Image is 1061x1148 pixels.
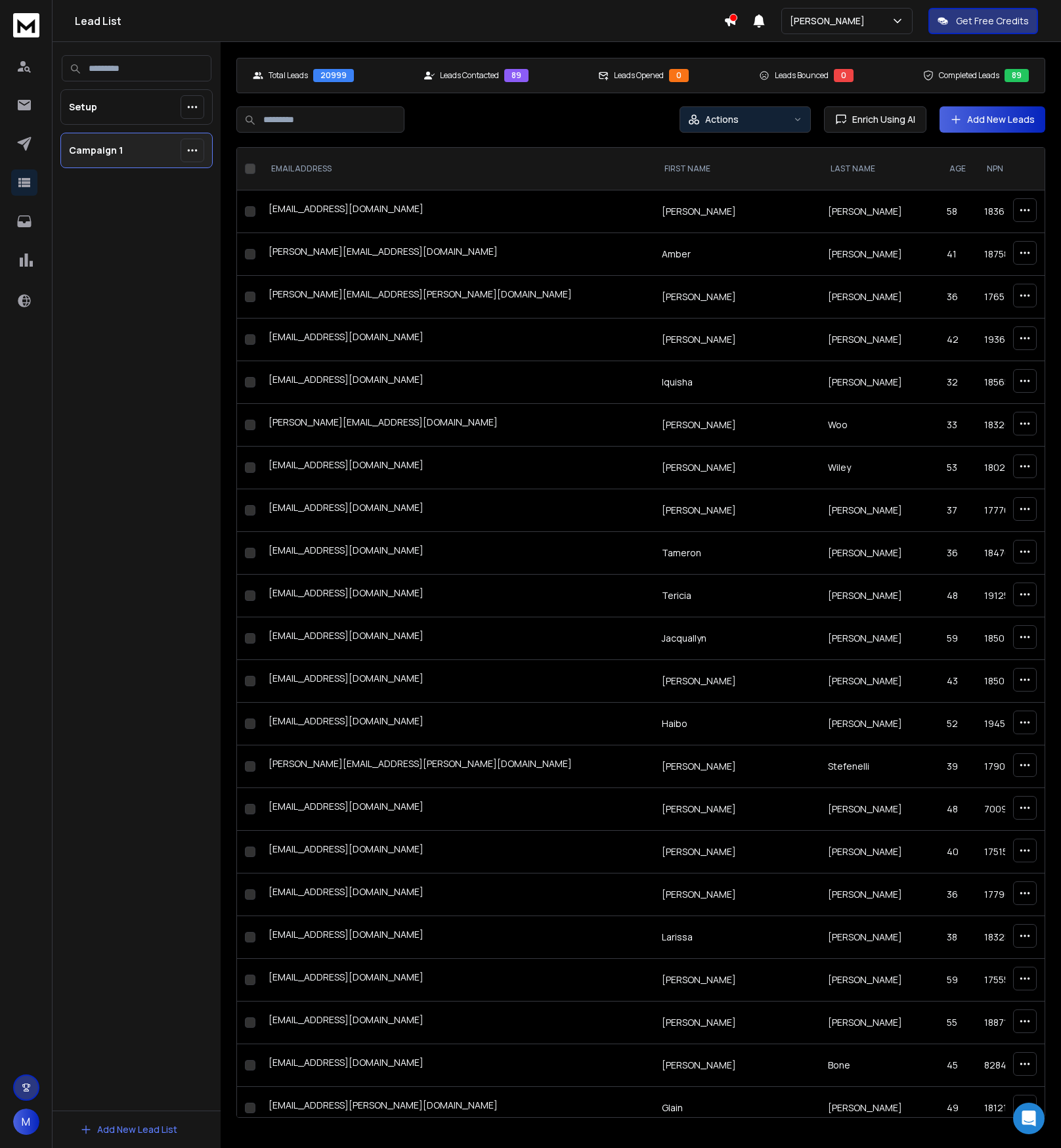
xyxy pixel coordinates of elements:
td: 42 [939,319,976,361]
td: Jacquallyn [654,617,820,660]
td: [PERSON_NAME] [654,447,820,489]
td: 59 [939,617,976,660]
td: [PERSON_NAME] [654,1044,820,1087]
th: LAST NAME [820,148,939,190]
th: age [939,148,976,190]
td: 48 [939,788,976,831]
button: Add New Lead List [70,1116,188,1143]
td: [PERSON_NAME] [820,489,939,532]
td: Larissa [654,916,820,959]
div: [EMAIL_ADDRESS][DOMAIN_NAME] [269,544,646,562]
td: 17555311 [976,959,1037,1002]
th: npn [976,148,1037,190]
div: [EMAIL_ADDRESS][DOMAIN_NAME] [269,843,646,861]
td: Wiley [820,447,939,489]
td: 18507488 [976,660,1037,703]
td: 17659286 [976,276,1037,319]
p: Leads Contacted [440,70,499,81]
td: Bone [820,1044,939,1087]
p: Get Free Credits [956,14,1029,28]
td: 55 [939,1002,976,1044]
td: 36 [939,873,976,916]
div: [EMAIL_ADDRESS][DOMAIN_NAME] [269,330,646,349]
td: [PERSON_NAME] [820,276,939,319]
td: [PERSON_NAME] [654,788,820,831]
td: [PERSON_NAME] [820,788,939,831]
button: Add New Leads [940,106,1045,133]
th: FIRST NAME [654,148,820,190]
td: 18020207 [976,447,1037,489]
div: [PERSON_NAME][EMAIL_ADDRESS][PERSON_NAME][DOMAIN_NAME] [269,288,646,306]
div: [EMAIL_ADDRESS][DOMAIN_NAME] [269,373,646,391]
td: 18320029 [976,404,1037,447]
p: Completed Leads [939,70,999,81]
td: 19369986 [976,319,1037,361]
td: 18325166 [976,916,1037,959]
div: 20999 [313,69,354,82]
td: [PERSON_NAME] [820,959,939,1002]
div: [EMAIL_ADDRESS][DOMAIN_NAME] [269,1013,646,1032]
td: [PERSON_NAME] [654,660,820,703]
td: 49 [939,1087,976,1130]
td: [PERSON_NAME] [820,703,939,745]
td: 41 [939,233,976,276]
td: 18758236 [976,233,1037,276]
p: [PERSON_NAME] [790,14,870,28]
td: [PERSON_NAME] [654,959,820,1002]
button: Enrich Using AI [824,106,926,133]
td: 19125571 [976,575,1037,617]
td: [PERSON_NAME] [820,873,939,916]
div: Open Intercom Messenger [1013,1103,1045,1134]
th: EMAIL ADDRESS [261,148,654,190]
td: 17515085 [976,831,1037,873]
td: [PERSON_NAME] [820,361,939,404]
div: [EMAIL_ADDRESS][DOMAIN_NAME] [269,928,646,946]
p: Leads Bounced [775,70,829,81]
div: [EMAIL_ADDRESS][DOMAIN_NAME] [269,885,646,904]
td: [PERSON_NAME] [654,404,820,447]
td: 38 [939,916,976,959]
td: 8284449 [976,1044,1037,1087]
td: 19450493 [976,703,1037,745]
div: [EMAIL_ADDRESS][DOMAIN_NAME] [269,715,646,733]
div: [EMAIL_ADDRESS][DOMAIN_NAME] [269,501,646,519]
td: [PERSON_NAME] [820,1002,939,1044]
td: [PERSON_NAME] [820,532,939,575]
div: [EMAIL_ADDRESS][DOMAIN_NAME] [269,1056,646,1074]
td: [PERSON_NAME] [654,276,820,319]
td: [PERSON_NAME] [654,190,820,233]
td: 39 [939,745,976,788]
div: [EMAIL_ADDRESS][PERSON_NAME][DOMAIN_NAME] [269,1099,646,1117]
div: [EMAIL_ADDRESS][DOMAIN_NAME] [269,458,646,477]
td: 58 [939,190,976,233]
p: Actions [705,113,739,126]
td: [PERSON_NAME] [820,319,939,361]
div: [PERSON_NAME][EMAIL_ADDRESS][PERSON_NAME][DOMAIN_NAME] [269,757,646,776]
div: [EMAIL_ADDRESS][DOMAIN_NAME] [269,629,646,648]
td: [PERSON_NAME] [820,233,939,276]
td: Tericia [654,575,820,617]
td: Iquisha [654,361,820,404]
td: [PERSON_NAME] [820,575,939,617]
td: Woo [820,404,939,447]
p: Campaign 1 [69,144,123,157]
td: 37 [939,489,976,532]
td: 18121468 [976,1087,1037,1130]
td: Amber [654,233,820,276]
span: Enrich Using AI [847,113,915,126]
td: 18361105 [976,190,1037,233]
td: 17909340 [976,745,1037,788]
td: Tameron [654,532,820,575]
img: logo [13,13,39,37]
td: [PERSON_NAME] [820,831,939,873]
td: 36 [939,276,976,319]
td: 17796384 [976,873,1037,916]
td: 43 [939,660,976,703]
td: [PERSON_NAME] [820,660,939,703]
div: [EMAIL_ADDRESS][DOMAIN_NAME] [269,202,646,221]
span: M [13,1109,39,1135]
td: [PERSON_NAME] [654,745,820,788]
td: [PERSON_NAME] [654,319,820,361]
td: 36 [939,532,976,575]
td: [PERSON_NAME] [654,831,820,873]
